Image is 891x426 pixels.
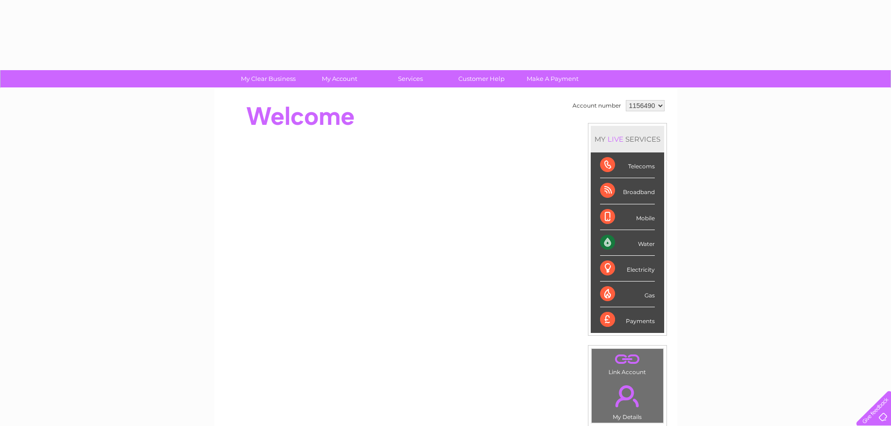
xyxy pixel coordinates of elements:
[570,98,623,114] td: Account number
[600,307,655,332] div: Payments
[591,348,664,378] td: Link Account
[594,351,661,368] a: .
[600,282,655,307] div: Gas
[372,70,449,87] a: Services
[594,380,661,412] a: .
[600,178,655,204] div: Broadband
[600,204,655,230] div: Mobile
[301,70,378,87] a: My Account
[230,70,307,87] a: My Clear Business
[606,135,625,144] div: LIVE
[591,377,664,423] td: My Details
[600,152,655,178] div: Telecoms
[514,70,591,87] a: Make A Payment
[443,70,520,87] a: Customer Help
[591,126,664,152] div: MY SERVICES
[600,256,655,282] div: Electricity
[600,230,655,256] div: Water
